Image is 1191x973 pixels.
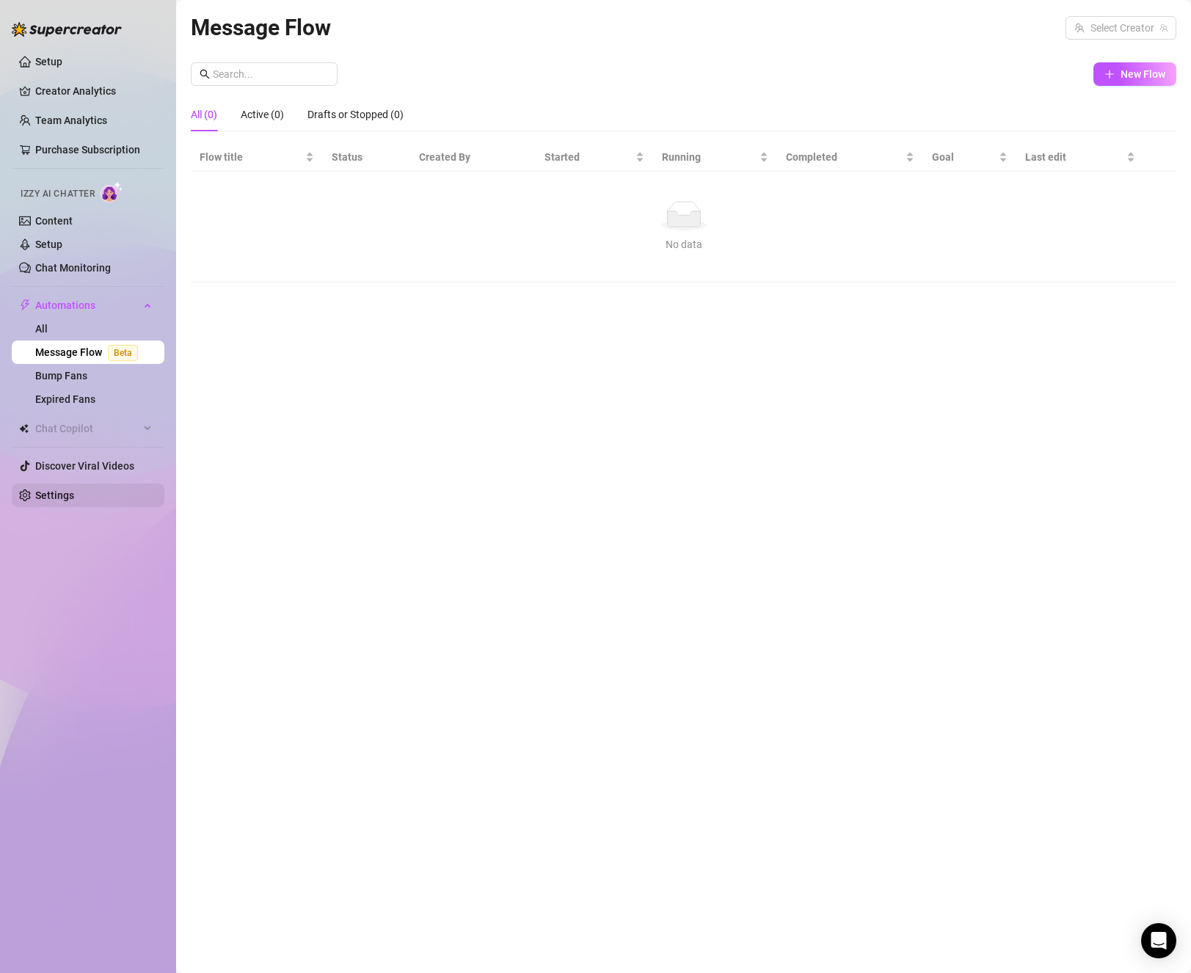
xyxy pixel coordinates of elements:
[35,294,139,317] span: Automations
[241,106,284,123] div: Active (0)
[786,149,903,165] span: Completed
[1104,69,1115,79] span: plus
[101,181,123,203] img: AI Chatter
[923,143,1016,172] th: Goal
[536,143,653,172] th: Started
[213,66,329,82] input: Search...
[35,56,62,68] a: Setup
[777,143,924,172] th: Completed
[35,79,153,103] a: Creator Analytics
[1025,149,1123,165] span: Last edit
[323,143,411,172] th: Status
[200,149,302,165] span: Flow title
[35,238,62,250] a: Setup
[307,106,404,123] div: Drafts or Stopped (0)
[653,143,777,172] th: Running
[35,144,140,156] a: Purchase Subscription
[12,22,122,37] img: logo-BBDzfeDw.svg
[191,106,217,123] div: All (0)
[35,346,144,358] a: Message FlowBeta
[19,299,31,311] span: thunderbolt
[35,489,74,501] a: Settings
[108,345,138,361] span: Beta
[1121,68,1165,80] span: New Flow
[35,262,111,274] a: Chat Monitoring
[1016,143,1144,172] th: Last edit
[662,149,757,165] span: Running
[205,236,1162,252] div: No data
[1159,23,1168,32] span: team
[35,323,48,335] a: All
[35,460,134,472] a: Discover Viral Videos
[410,143,536,172] th: Created By
[35,114,107,126] a: Team Analytics
[544,149,633,165] span: Started
[200,69,210,79] span: search
[35,393,95,405] a: Expired Fans
[1141,923,1176,958] div: Open Intercom Messenger
[35,417,139,440] span: Chat Copilot
[19,423,29,434] img: Chat Copilot
[191,143,323,172] th: Flow title
[21,187,95,201] span: Izzy AI Chatter
[35,215,73,227] a: Content
[932,149,996,165] span: Goal
[1093,62,1176,86] button: New Flow
[191,10,331,45] article: Message Flow
[35,370,87,382] a: Bump Fans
